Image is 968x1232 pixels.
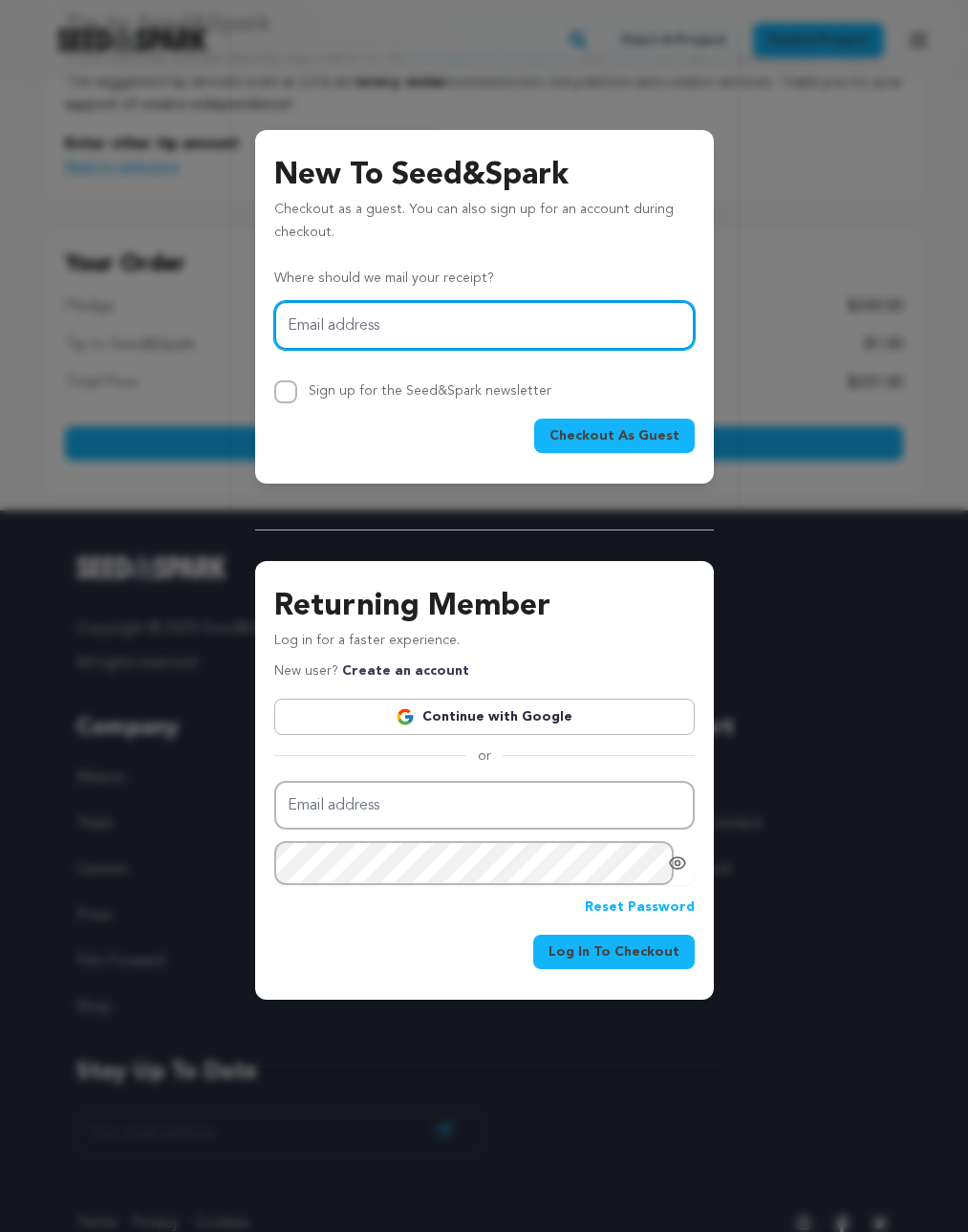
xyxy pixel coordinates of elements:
h3: New To Seed&Spark [274,153,695,199]
p: Log in for a faster experience. [274,630,695,660]
span: Checkout As Guest [549,426,679,445]
a: Create an account [342,664,469,678]
a: Show password as plain text. Warning: this will display your password on the screen. [668,854,687,873]
button: Log In To Checkout [533,935,695,969]
input: Email address [274,301,695,350]
a: Reset Password [585,897,695,919]
img: Google logo [396,707,415,726]
p: Checkout as a guest. You can also sign up for an account during checkout. [274,199,695,252]
input: Email address [274,781,695,830]
p: Where should we mail your receipt? [274,268,695,291]
h3: Returning Member [274,584,695,630]
label: Sign up for the Seed&Spark newsletter [309,384,551,398]
p: New user? [274,660,469,683]
span: Log In To Checkout [549,942,679,962]
span: or [466,746,503,766]
button: Checkout As Guest [534,419,695,453]
a: Continue with Google [274,699,695,735]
